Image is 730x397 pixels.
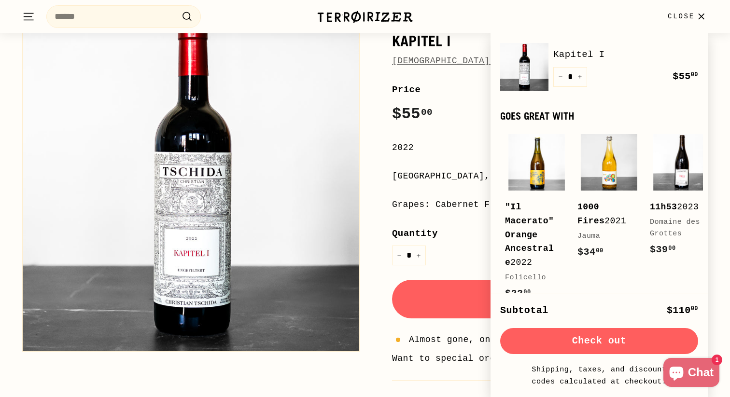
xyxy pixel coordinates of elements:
div: Folicello [505,272,558,284]
button: Add to cart [392,280,708,318]
sup: 00 [691,71,698,78]
small: Shipping, taxes, and discount codes calculated at checkout. [529,364,669,387]
button: Increase item quantity by one [573,67,587,87]
b: "Il Macerato" Orange Ancestrale [505,202,554,267]
label: Price [392,82,708,97]
h1: Kapitel I [392,33,708,49]
b: 1000 Fires [577,202,604,226]
span: Almost gone, only 2 left [409,333,539,347]
sup: 00 [421,107,433,118]
button: Close [662,2,714,31]
a: Kapitel I [553,47,698,62]
img: Kapitel I [500,43,548,91]
span: Close [668,11,695,22]
a: "Il Macerato" Orange Ancestrale2022Folicello [505,131,568,311]
button: Increase item quantity by one [411,246,426,265]
a: 1000 Fires2021Jauma [577,131,640,270]
span: $55 [392,105,433,123]
div: 2022 [392,141,708,155]
a: 11h532023Domaine des Grottes [650,131,713,267]
sup: 00 [668,245,675,252]
li: Want to special order this item? [392,352,708,366]
div: Domaine des Grottes [650,217,703,240]
span: $55 [673,71,698,82]
button: Reduce item quantity by one [553,67,568,87]
span: $22 [505,288,531,299]
sup: 00 [596,247,603,254]
sup: 00 [523,289,531,296]
a: [DEMOGRAPHIC_DATA][PERSON_NAME] [392,56,561,66]
div: 2021 [577,200,631,228]
label: Quantity [392,226,708,241]
b: 11h53 [650,202,677,212]
div: Grapes: Cabernet Franc & Blaufränkisch [392,198,708,212]
div: Goes great with [500,110,698,122]
div: [GEOGRAPHIC_DATA], [GEOGRAPHIC_DATA] [392,169,708,183]
div: 2022 [505,200,558,270]
input: quantity [392,246,426,265]
div: 2023 [650,200,703,214]
button: Reduce item quantity by one [392,246,407,265]
div: Subtotal [500,303,548,318]
div: Jauma [577,231,631,242]
span: $39 [650,244,676,255]
div: $110 [667,303,698,318]
span: $34 [577,246,604,258]
button: Check out [500,328,698,354]
inbox-online-store-chat: Shopify online store chat [660,358,722,389]
sup: 00 [691,305,698,312]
